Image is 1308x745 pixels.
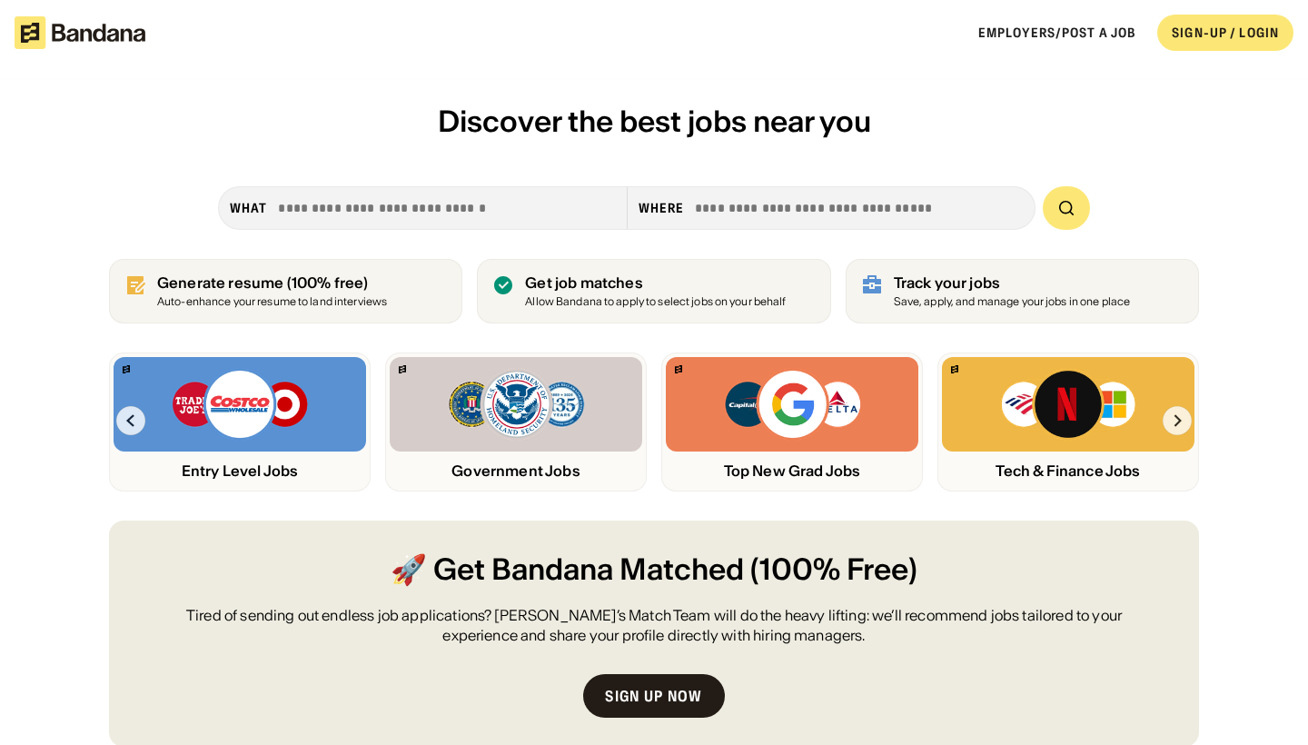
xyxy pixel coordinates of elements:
[171,368,309,441] img: Trader Joe’s, Costco, Target logos
[525,274,786,292] div: Get job matches
[385,353,647,492] a: Bandana logoFBI, DHS, MWRD logosGovernment Jobs
[894,296,1131,308] div: Save, apply, and manage your jobs in one place
[666,462,918,480] div: Top New Grad Jobs
[605,689,702,703] div: Sign up now
[230,200,267,216] div: what
[639,200,685,216] div: Where
[942,462,1194,480] div: Tech & Finance Jobs
[937,353,1199,492] a: Bandana logoBank of America, Netflix, Microsoft logosTech & Finance Jobs
[583,674,724,718] a: Sign up now
[157,296,387,308] div: Auto-enhance your resume to land interviews
[846,259,1199,323] a: Track your jobs Save, apply, and manage your jobs in one place
[1163,406,1192,435] img: Right Arrow
[723,368,861,441] img: Capital One, Google, Delta logos
[109,259,462,323] a: Generate resume (100% free)Auto-enhance your resume to land interviews
[399,365,406,373] img: Bandana logo
[447,368,585,441] img: FBI, DHS, MWRD logos
[123,365,130,373] img: Bandana logo
[438,103,871,140] span: Discover the best jobs near you
[978,25,1135,41] a: Employers/Post a job
[15,16,145,49] img: Bandana logotype
[525,296,786,308] div: Allow Bandana to apply to select jobs on your behalf
[750,550,917,591] span: (100% Free)
[1172,25,1279,41] div: SIGN-UP / LOGIN
[477,259,830,323] a: Get job matches Allow Bandana to apply to select jobs on your behalf
[661,353,923,492] a: Bandana logoCapital One, Google, Delta logosTop New Grad Jobs
[1000,368,1137,441] img: Bank of America, Netflix, Microsoft logos
[287,273,369,292] span: (100% free)
[153,605,1155,646] div: Tired of sending out endless job applications? [PERSON_NAME]’s Match Team will do the heavy lifti...
[390,462,642,480] div: Government Jobs
[951,365,958,373] img: Bandana logo
[675,365,682,373] img: Bandana logo
[116,406,145,435] img: Left Arrow
[391,550,744,591] span: 🚀 Get Bandana Matched
[157,274,387,292] div: Generate resume
[894,274,1131,292] div: Track your jobs
[114,462,366,480] div: Entry Level Jobs
[109,353,371,492] a: Bandana logoTrader Joe’s, Costco, Target logosEntry Level Jobs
